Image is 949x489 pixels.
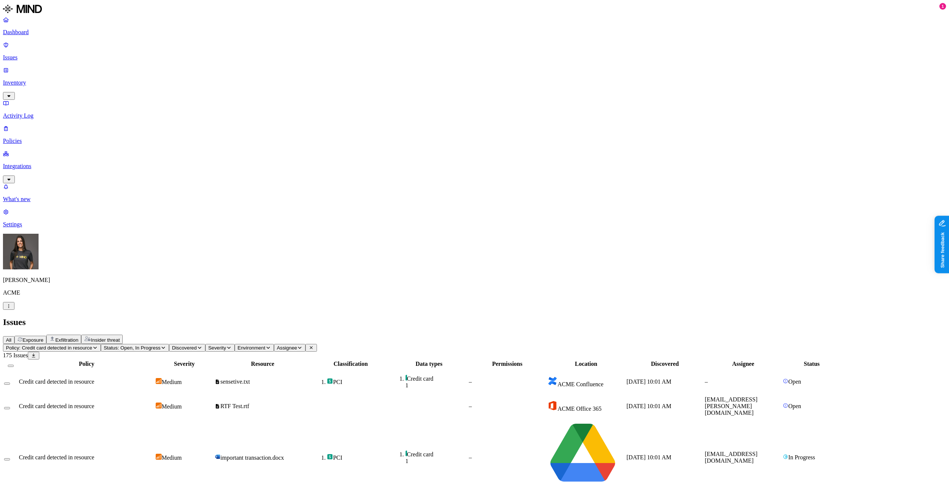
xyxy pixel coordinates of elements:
span: – [469,378,472,385]
span: – [469,454,472,460]
span: [DATE] 10:01 AM [626,378,671,385]
span: Open [788,403,801,409]
p: ACME [3,289,946,296]
span: Credit card detected in resource [19,378,94,385]
div: Discovered [626,361,703,367]
span: [EMAIL_ADDRESS][PERSON_NAME][DOMAIN_NAME] [705,396,757,416]
a: Policies [3,125,946,144]
div: Assignee [705,361,781,367]
div: Permissions [469,361,546,367]
span: – [705,378,708,385]
h2: Issues [3,317,946,327]
img: MIND [3,3,42,15]
span: Policy: Credit card detected in resource [6,345,92,351]
div: Data types [391,361,467,367]
span: Status: Open, In Progress [104,345,161,351]
button: Select row [4,458,10,460]
span: Medium [162,403,182,410]
span: [DATE] 10:01 AM [626,403,671,409]
span: Medium [162,454,182,461]
div: 1 [406,458,467,465]
div: 1 [939,3,946,10]
a: What's new [3,183,946,203]
p: Settings [3,221,946,228]
span: Exfiltration [55,337,78,343]
p: Integrations [3,163,946,170]
button: Select all [8,365,14,367]
span: – [469,403,472,409]
div: PCI [327,454,389,461]
img: status-open.svg [783,403,788,408]
p: Issues [3,54,946,61]
div: Location [547,361,625,367]
div: Credit card [406,375,467,382]
img: severity-medium.svg [156,403,162,408]
span: Assignee [277,345,297,351]
div: Resource [215,361,311,367]
div: 1 [406,382,467,389]
div: Policy [19,361,154,367]
div: Status [783,361,840,367]
img: google-drive.svg [547,418,618,489]
span: RTF Test.rtf [221,403,249,409]
div: Severity [156,361,213,367]
span: Exposure [23,337,43,343]
span: 175 Issues [3,352,28,358]
img: status-open.svg [783,378,788,384]
p: Policies [3,138,946,144]
span: In Progress [788,454,815,460]
a: Issues [3,42,946,61]
img: office-365.svg [547,400,558,411]
img: pci-line.svg [406,450,407,456]
span: important transaction.docx [221,454,284,461]
span: Severity [208,345,226,351]
img: severity-medium.svg [156,454,162,460]
span: sensetive.txt [221,378,250,385]
div: PCI [327,378,389,385]
img: pci-line.svg [406,375,407,381]
p: What's new [3,196,946,203]
img: microsoft-word.svg [215,454,221,460]
span: Discovered [172,345,197,351]
span: Credit card detected in resource [19,403,94,409]
span: [DATE] 10:01 AM [626,454,671,460]
span: Medium [162,379,182,385]
img: status-in-progress.svg [783,454,788,459]
span: ACME Confluence [558,381,604,387]
a: Settings [3,209,946,228]
span: ACME Office 365 [558,406,602,412]
p: Inventory [3,79,946,86]
img: severity-medium.svg [156,378,162,384]
button: Select row [4,383,10,385]
div: Classification [312,361,389,367]
a: Integrations [3,150,946,182]
img: confluence.svg [547,376,558,386]
img: pci.svg [327,454,333,460]
p: Dashboard [3,29,946,36]
span: Insider threat [91,337,120,343]
a: Dashboard [3,16,946,36]
span: [EMAIL_ADDRESS][DOMAIN_NAME] [705,451,757,464]
span: Open [788,378,801,385]
div: Credit card [406,450,467,458]
span: Credit card detected in resource [19,454,94,460]
button: Select row [4,407,10,409]
a: MIND [3,3,946,16]
span: All [6,337,11,343]
a: Activity Log [3,100,946,119]
span: Environment [238,345,265,351]
img: pci.svg [327,378,333,384]
p: Activity Log [3,112,946,119]
a: Inventory [3,67,946,99]
img: Gal Cohen [3,234,39,269]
